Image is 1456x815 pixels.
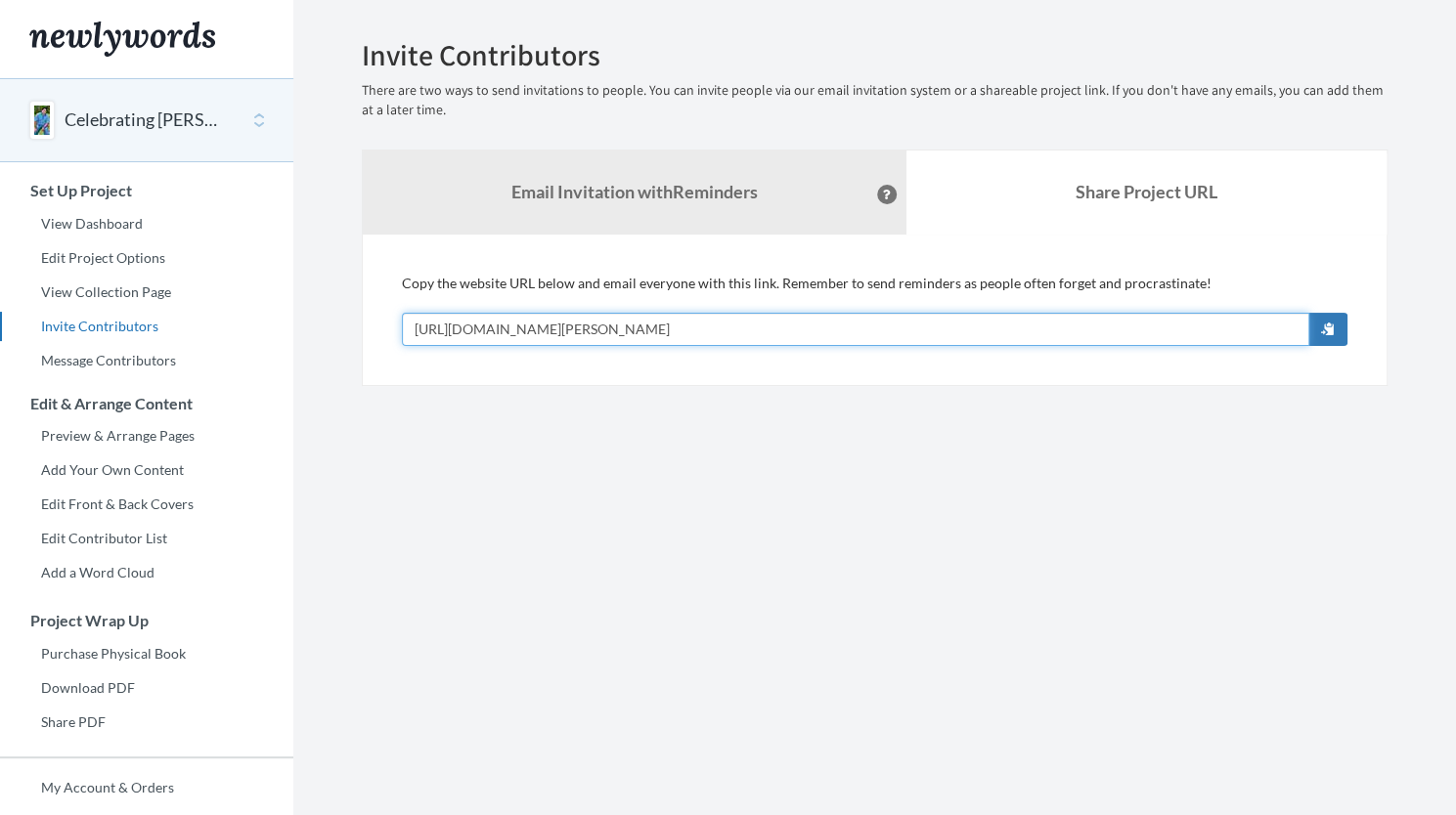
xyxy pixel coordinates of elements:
[1,395,293,412] h3: Edit & Arrange Content
[39,14,110,31] span: Support
[29,21,215,57] img: Newlywords logo
[1,612,293,629] h3: Project Wrap Up
[362,81,1388,120] p: There are two ways to send invitations to people. You can invite people via our email invitation ...
[1076,181,1217,202] b: Share Project URL
[511,181,758,202] strong: Email Invitation with Reminders
[402,274,1347,346] div: Copy the website URL below and email everyone with this link. Remember to send reminders as peopl...
[65,107,223,133] button: Celebrating [PERSON_NAME]
[362,39,1388,71] h2: Invite Contributors
[1,182,293,199] h3: Set Up Project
